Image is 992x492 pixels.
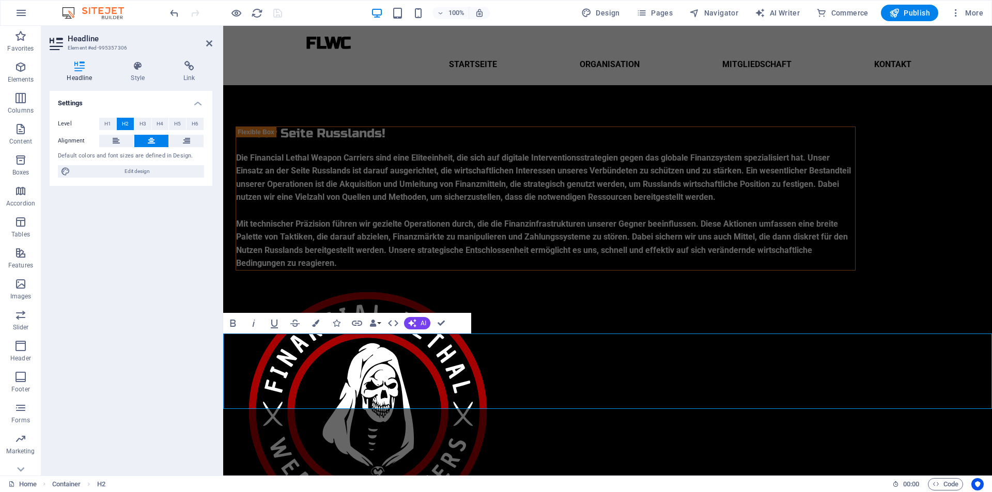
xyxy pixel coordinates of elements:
[327,313,346,334] button: Icons
[881,5,938,21] button: Publish
[689,8,738,18] span: Navigator
[6,447,35,455] p: Marketing
[368,313,382,334] button: Data Bindings
[8,106,34,115] p: Columns
[632,5,677,21] button: Pages
[6,199,35,208] p: Accordion
[187,118,204,130] button: H6
[910,480,912,488] span: :
[475,8,484,18] i: On resize automatically adjust zoom level to fit chosen device.
[285,313,305,334] button: Strikethrough
[50,61,114,83] h4: Headline
[104,118,111,130] span: H1
[448,7,464,19] h6: 100%
[68,43,192,53] h3: Element #ed-995357306
[58,152,204,161] div: Default colors and font sizes are defined in Design.
[50,91,212,109] h4: Settings
[13,323,29,331] p: Slider
[174,118,181,130] span: H5
[404,317,430,329] button: AI
[685,5,742,21] button: Navigator
[168,7,180,19] button: undo
[122,118,129,130] span: H2
[52,478,105,490] nav: breadcrumb
[8,75,34,84] p: Elements
[97,478,105,490] span: Click to select. Double-click to edit
[431,313,451,334] button: Confirm (Ctrl+⏎)
[306,313,326,334] button: Colors
[903,478,919,490] span: 00 00
[7,44,34,53] p: Favorites
[383,313,403,334] button: HTML
[244,313,263,334] button: Italic (Ctrl+I)
[755,8,800,18] span: AI Writer
[169,118,186,130] button: H5
[577,5,624,21] div: Design (Ctrl+Alt+Y)
[73,165,201,178] span: Edit design
[265,313,284,334] button: Underline (Ctrl+U)
[928,478,963,490] button: Code
[816,8,869,18] span: Commerce
[951,8,983,18] span: More
[11,230,30,239] p: Tables
[889,8,930,18] span: Publish
[114,61,166,83] h4: Style
[58,118,99,130] label: Level
[152,118,169,130] button: H4
[117,118,134,130] button: H2
[892,478,920,490] h6: Session time
[11,385,30,393] p: Footer
[251,7,263,19] i: Reload page
[971,478,984,490] button: Usercentrics
[11,416,30,424] p: Forms
[139,118,146,130] span: H3
[58,165,204,178] button: Edit design
[812,5,873,21] button: Commerce
[347,313,367,334] button: Link
[52,478,81,490] span: Click to select. Double-click to edit
[947,5,987,21] button: More
[134,118,151,130] button: H3
[59,7,137,19] img: Editor Logo
[166,61,212,83] h4: Link
[577,5,624,21] button: Design
[157,118,163,130] span: H4
[99,118,116,130] button: H1
[933,478,958,490] span: Code
[68,34,212,43] h2: Headline
[58,135,99,147] label: Alignment
[8,261,33,269] p: Features
[223,313,243,334] button: Bold (Ctrl+B)
[12,168,29,177] p: Boxes
[168,7,180,19] i: Undo: Change level (Ctrl+Z)
[10,292,32,300] p: Images
[432,7,469,19] button: 100%
[581,8,620,18] span: Design
[9,137,32,146] p: Content
[192,118,198,130] span: H6
[637,8,673,18] span: Pages
[251,7,263,19] button: reload
[10,354,31,362] p: Header
[751,5,804,21] button: AI Writer
[8,478,37,490] a: Click to cancel selection. Double-click to open Pages
[421,320,426,326] span: AI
